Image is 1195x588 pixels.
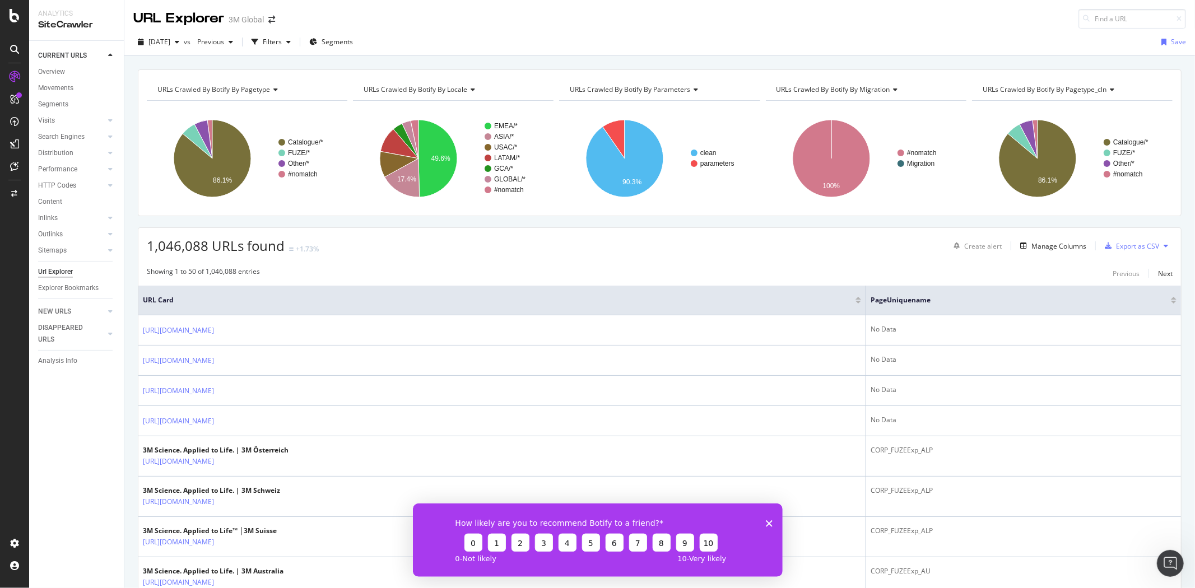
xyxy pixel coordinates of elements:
[1157,550,1184,577] iframe: Intercom live chat
[38,245,105,256] a: Sitemaps
[289,248,294,251] img: Equal
[147,236,285,255] span: 1,046,088 URLs found
[157,85,270,94] span: URLs Crawled By Botify By pagetype
[38,322,95,346] div: DISAPPEARED URLS
[1113,269,1140,278] div: Previous
[143,486,280,496] div: 3M Science. Applied to Life. | 3M Schweiz
[38,180,105,192] a: HTTP Codes
[871,295,1154,305] span: pageUniquename
[184,37,193,46] span: vs
[38,66,116,78] a: Overview
[143,325,214,336] a: [URL][DOMAIN_NAME]
[972,110,1171,207] svg: A chart.
[143,496,214,507] a: [URL][DOMAIN_NAME]
[774,81,956,99] h4: URLs Crawled By Botify By migration
[1158,269,1173,278] div: Next
[305,33,357,51] button: Segments
[143,385,214,396] a: [URL][DOMAIN_NAME]
[871,526,1177,536] div: CORP_FUZEExp_ALP
[397,175,416,183] text: 17.4%
[568,81,750,99] h4: URLs Crawled By Botify By parameters
[38,147,73,159] div: Distribution
[38,180,76,192] div: HTTP Codes
[413,503,783,577] iframe: Survey from Botify
[38,306,71,318] div: NEW URLS
[38,66,65,78] div: Overview
[38,322,105,346] a: DISAPPEARED URLS
[494,122,518,130] text: EMEA/*
[296,244,319,254] div: +1.73%
[949,237,1002,255] button: Create alert
[143,536,214,548] a: [URL][DOMAIN_NAME]
[38,282,99,294] div: Explorer Bookmarks
[38,355,116,367] a: Analysis Info
[964,241,1002,251] div: Create alert
[143,416,214,427] a: [URL][DOMAIN_NAME]
[38,228,63,240] div: Outlinks
[1113,170,1143,178] text: #nomatch
[559,110,758,207] svg: A chart.
[38,99,116,110] a: Segments
[494,133,514,141] text: ASIA/*
[143,566,283,576] div: 3M Science. Applied to Life. | 3M Australia
[288,160,309,167] text: Other/*
[700,160,734,167] text: parameters
[364,85,467,94] span: URLs Crawled By Botify By locale
[494,186,524,194] text: #nomatch
[1016,239,1086,253] button: Manage Columns
[983,85,1107,94] span: URLs Crawled By Botify By pagetype_cln
[322,37,353,46] span: Segments
[353,110,552,207] div: A chart.
[213,176,232,184] text: 86.1%
[38,99,68,110] div: Segments
[38,196,62,208] div: Content
[38,50,105,62] a: CURRENT URLS
[38,164,105,175] a: Performance
[494,154,520,162] text: LATAM/*
[38,164,77,175] div: Performance
[288,138,323,146] text: Catalogue/*
[38,115,55,127] div: Visits
[822,182,840,190] text: 100%
[133,33,184,51] button: [DATE]
[980,81,1163,99] h4: URLs Crawled By Botify By pagetype_cln
[193,37,224,46] span: Previous
[871,486,1177,496] div: CORP_FUZEExp_ALP
[766,110,965,207] svg: A chart.
[155,81,337,99] h4: URLs Crawled By Botify By pagetype
[871,445,1177,455] div: CORP_FUZEExp_ALP
[38,266,116,278] a: Url Explorer
[1171,37,1186,46] div: Save
[38,212,105,224] a: Inlinks
[148,37,170,46] span: 2025 Aug. 31st
[143,295,853,305] span: URL Card
[147,110,346,207] svg: A chart.
[38,18,115,31] div: SiteCrawler
[494,175,526,183] text: GLOBAL/*
[229,14,264,25] div: 3M Global
[1031,241,1086,251] div: Manage Columns
[147,267,260,280] div: Showing 1 to 50 of 1,046,088 entries
[263,37,282,46] div: Filters
[1100,237,1159,255] button: Export as CSV
[193,33,238,51] button: Previous
[494,143,518,151] text: USAC/*
[38,266,73,278] div: Url Explorer
[38,228,105,240] a: Outlinks
[143,526,277,536] div: 3M Science. Applied to Life™ │3M Suisse
[143,577,214,588] a: [URL][DOMAIN_NAME]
